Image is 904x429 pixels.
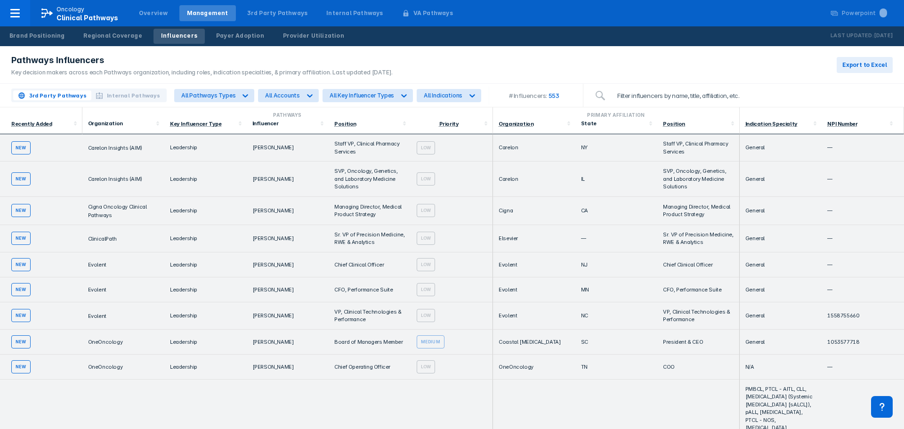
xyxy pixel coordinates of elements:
[329,355,411,380] td: Chief Operating Officer
[417,204,436,217] div: Low
[424,92,462,99] div: All Indications
[88,363,123,370] a: OneOncology
[575,277,658,302] td: MN
[575,162,658,197] td: IL
[11,68,393,77] div: Key decision makers across each Pathways organization, including roles, indication specialties, &...
[657,134,740,162] td: Staff VP, Clinical Pharmacy Services
[509,92,547,99] div: # Influencers:
[326,9,383,17] div: Internal Pathways
[179,5,236,21] a: Management
[11,309,31,322] div: new
[842,9,887,17] div: Powerpoint
[493,197,575,225] td: Cigna
[88,261,106,267] a: Evolent
[874,31,893,40] p: [DATE]
[329,277,411,302] td: CFO, Performance Suite
[131,5,176,21] a: Overview
[247,197,329,225] td: [PERSON_NAME]
[56,5,85,14] p: Oncology
[740,252,822,277] td: General
[493,277,575,302] td: Evolent
[86,111,489,119] div: Pathways
[417,258,436,271] div: Low
[822,252,904,277] td: —
[417,309,436,322] div: Low
[164,302,247,330] td: Leadership
[612,86,893,105] input: Filter influencers by name, title, affiliation, etc.
[88,176,142,182] span: Carelon Insights (AIM)
[319,5,390,21] a: Internal Pathways
[275,29,352,44] a: Provider Utilization
[822,355,904,380] td: —
[9,32,65,40] div: Brand Positioning
[283,32,344,40] div: Provider Utilization
[329,134,411,162] td: Staff VP, Clinical Pharmacy Services
[329,302,411,330] td: VP, Clinical Technologies & Performance
[247,252,329,277] td: [PERSON_NAME]
[827,121,857,127] div: NPI Number
[247,162,329,197] td: [PERSON_NAME]
[88,261,106,268] span: Evolent
[88,175,142,182] a: Carelon Insights (AIM)
[547,92,564,99] span: 553
[88,313,106,319] span: Evolent
[216,32,264,40] div: Payer Adoption
[657,252,740,277] td: Chief Clinical Officer
[11,55,104,66] span: Pathways Influencers
[745,121,798,127] div: Indication Specialty
[91,90,165,100] button: Internal Pathways
[164,277,247,302] td: Leadership
[493,330,575,355] td: Coastal [MEDICAL_DATA]
[252,120,318,127] div: Influencer
[575,197,658,225] td: CA
[247,9,308,17] div: 3rd Party Pathways
[657,162,740,197] td: SVP, Oncology, Genetics, and Laboratory Medicine Solutions
[88,145,142,151] span: Carelon Insights (AIM)
[11,283,31,296] div: new
[11,360,31,373] div: new
[657,355,740,380] td: COO
[265,92,300,99] div: All Accounts
[657,330,740,355] td: President & CEO
[88,338,123,345] a: OneOncology
[493,355,575,380] td: OneOncology
[493,252,575,277] td: Evolent
[170,121,221,127] div: Key Influencer Type
[88,235,117,242] span: ClinicalPath
[497,111,735,119] div: Primary Affiliation
[493,302,575,330] td: Evolent
[822,225,904,252] td: —
[139,9,168,17] div: Overview
[575,134,658,162] td: NY
[740,330,822,355] td: General
[11,232,31,245] div: new
[88,286,106,292] a: Evolent
[740,162,822,197] td: General
[107,91,160,100] span: Internal Pathways
[499,121,533,127] div: Organization
[842,61,887,69] span: Export to Excel
[417,283,436,296] div: Low
[740,134,822,162] td: General
[11,141,31,154] div: new
[417,172,436,186] div: Low
[575,355,658,380] td: TN
[88,144,142,151] a: Carelon Insights (AIM)
[247,225,329,252] td: [PERSON_NAME]
[247,277,329,302] td: [PERSON_NAME]
[822,277,904,302] td: —
[153,29,205,44] a: Influencers
[13,90,91,100] button: 3rd Party Pathways
[493,134,575,162] td: Carelon
[575,330,658,355] td: SC
[822,134,904,162] td: —
[11,121,52,127] div: Recently Added
[417,335,444,348] div: Medium
[56,14,118,22] span: Clinical Pathways
[247,355,329,380] td: [PERSON_NAME]
[837,57,893,73] button: Export to Excel
[181,92,235,99] div: All Pathways Types
[88,120,153,127] div: Organization
[493,162,575,197] td: Carelon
